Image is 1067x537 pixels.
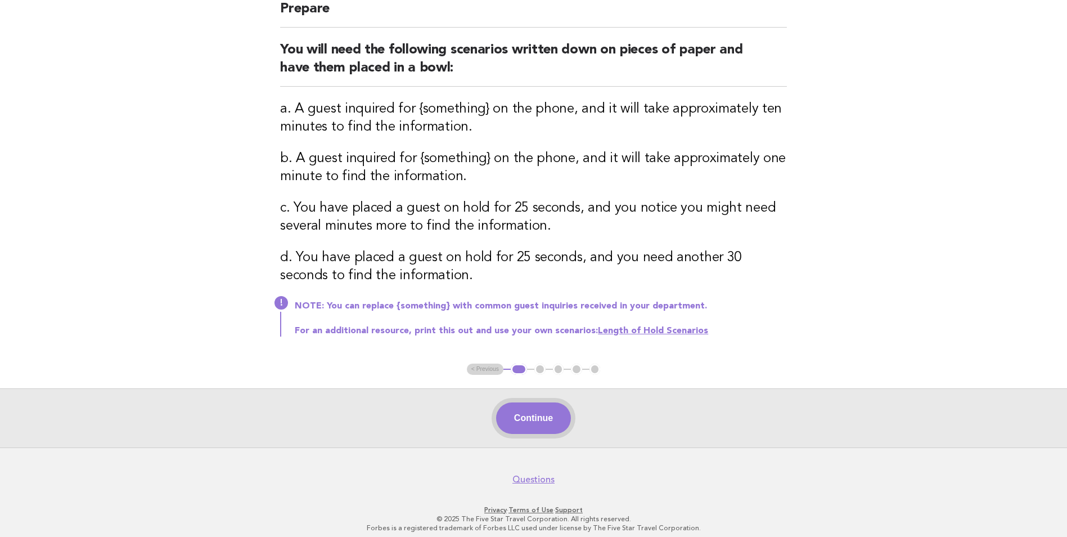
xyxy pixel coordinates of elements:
[511,364,527,375] button: 1
[484,506,507,514] a: Privacy
[280,249,787,285] h3: d. You have placed a guest on hold for 25 seconds, and you need another 30 seconds to find the in...
[512,474,555,485] a: Questions
[190,505,878,514] p: · ·
[496,402,571,434] button: Continue
[190,514,878,523] p: © 2025 The Five Star Travel Corporation. All rights reserved.
[295,301,787,312] p: NOTE: You can replace {something} with common guest inquiries received in your department.
[280,100,787,136] h3: a. A guest inquired for {something} on the phone, and it will take approximately ten minutes to f...
[280,199,787,235] h3: c. You have placed a guest on hold for 25 seconds, and you notice you might need several minutes ...
[555,506,583,514] a: Support
[280,41,787,87] h2: You will need the following scenarios written down on pieces of paper and have them placed in a b...
[295,325,787,337] p: For an additional resource, print this out and use your own scenarios:
[280,150,787,186] h3: b. A guest inquired for {something} on the phone, and it will take approximately one minute to fi...
[508,506,553,514] a: Terms of Use
[598,326,708,335] a: Length of Hold Scenarios
[190,523,878,532] p: Forbes is a registered trademark of Forbes LLC used under license by The Five Star Travel Corpora...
